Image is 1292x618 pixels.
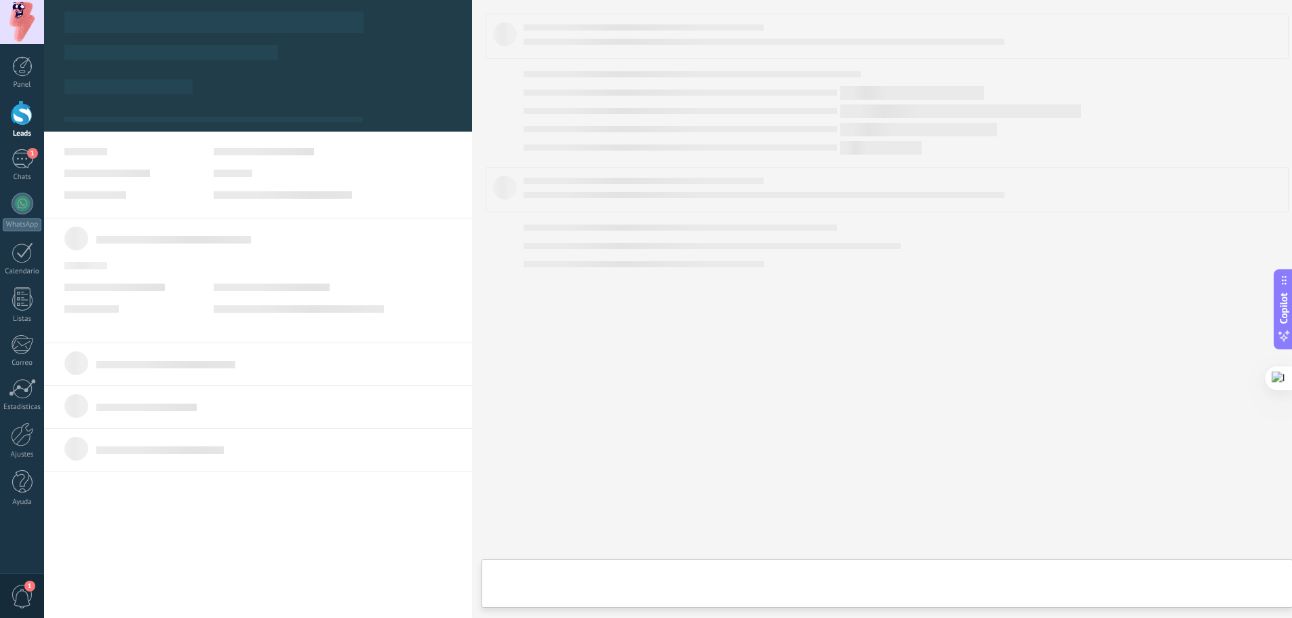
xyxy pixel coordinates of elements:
div: Listas [3,315,42,324]
div: Estadísticas [3,403,42,412]
div: Ayuda [3,498,42,507]
div: Correo [3,359,42,368]
div: Calendario [3,267,42,276]
span: 1 [24,581,35,592]
span: 1 [27,148,38,159]
div: Chats [3,173,42,182]
div: Ajustes [3,450,42,459]
div: WhatsApp [3,218,41,231]
span: Copilot [1277,292,1291,324]
div: Panel [3,81,42,90]
div: Leads [3,130,42,138]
